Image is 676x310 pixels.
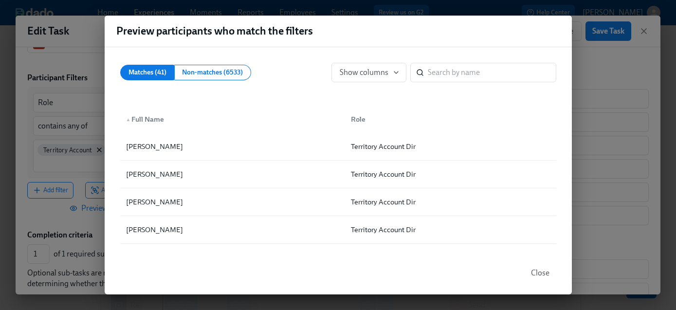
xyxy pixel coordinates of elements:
[347,168,554,180] div: Territory Account Dir
[122,196,343,208] div: [PERSON_NAME]
[120,65,175,80] button: Matches (41)
[122,168,343,180] div: [PERSON_NAME]
[428,63,556,82] input: Search by name
[331,63,406,82] button: Show columns
[531,268,549,278] span: Close
[126,117,131,122] span: ▲
[347,113,554,125] div: Role
[174,65,251,80] button: Non-matches (6533)
[122,141,343,152] div: [PERSON_NAME]
[122,224,343,236] div: [PERSON_NAME]
[347,224,554,236] div: Territory Account Dir
[340,68,398,77] span: Show columns
[347,141,554,152] div: Territory Account Dir
[524,263,556,283] button: Close
[122,113,343,125] div: Full Name
[343,109,554,129] div: Role
[116,24,313,38] h2: Preview participants who match the filters
[347,196,554,208] div: Territory Account Dir
[128,67,166,79] span: Matches (41)
[182,67,243,79] span: Non-matches (6533)
[122,109,343,129] div: ▲Full Name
